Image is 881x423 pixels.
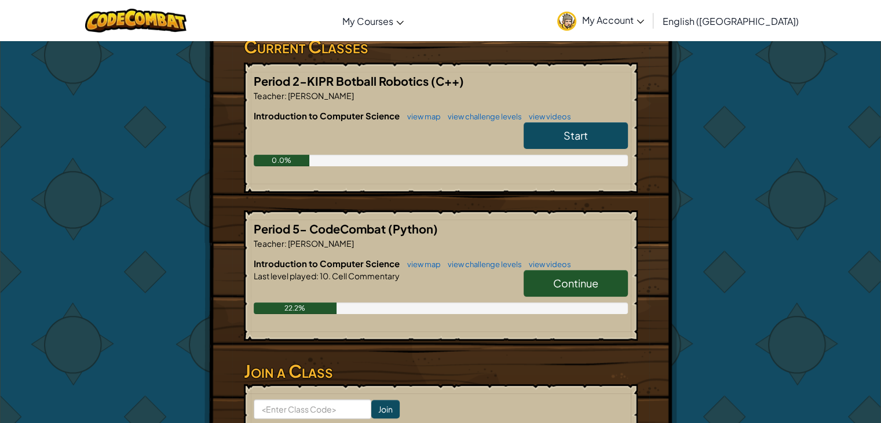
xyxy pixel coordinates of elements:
span: Period 5- CodeCombat [254,221,388,236]
span: English ([GEOGRAPHIC_DATA]) [663,15,799,27]
span: : [316,271,319,281]
span: Teacher [254,90,284,101]
span: Period 2-KIPR Botball Robotics [254,74,431,88]
a: view map [401,112,441,121]
a: view videos [523,112,571,121]
img: CodeCombat logo [85,9,187,32]
span: (Python) [388,221,438,236]
a: My Account [551,2,650,39]
a: view videos [523,260,571,269]
span: [PERSON_NAME] [287,90,354,101]
span: Teacher [254,238,284,249]
span: Introduction to Computer Science [254,110,401,121]
span: 10. [319,271,331,281]
span: Cell Commentary [331,271,400,281]
span: Continue [553,276,598,290]
a: My Courses [337,5,410,37]
input: Join [371,400,400,418]
span: Start [564,129,588,142]
h3: Current Classes [244,34,638,60]
span: My Courses [342,15,393,27]
span: (C++) [431,74,464,88]
span: Last level played [254,271,316,281]
span: My Account [582,14,644,26]
span: : [284,90,287,101]
a: English ([GEOGRAPHIC_DATA]) [657,5,805,37]
a: view challenge levels [442,112,522,121]
input: <Enter Class Code> [254,399,371,419]
div: 0.0% [254,155,310,166]
div: 22.2% [254,302,337,314]
a: view challenge levels [442,260,522,269]
span: [PERSON_NAME] [287,238,354,249]
span: Introduction to Computer Science [254,258,401,269]
a: view map [401,260,441,269]
img: avatar [557,12,576,31]
h3: Join a Class [244,358,638,384]
span: : [284,238,287,249]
